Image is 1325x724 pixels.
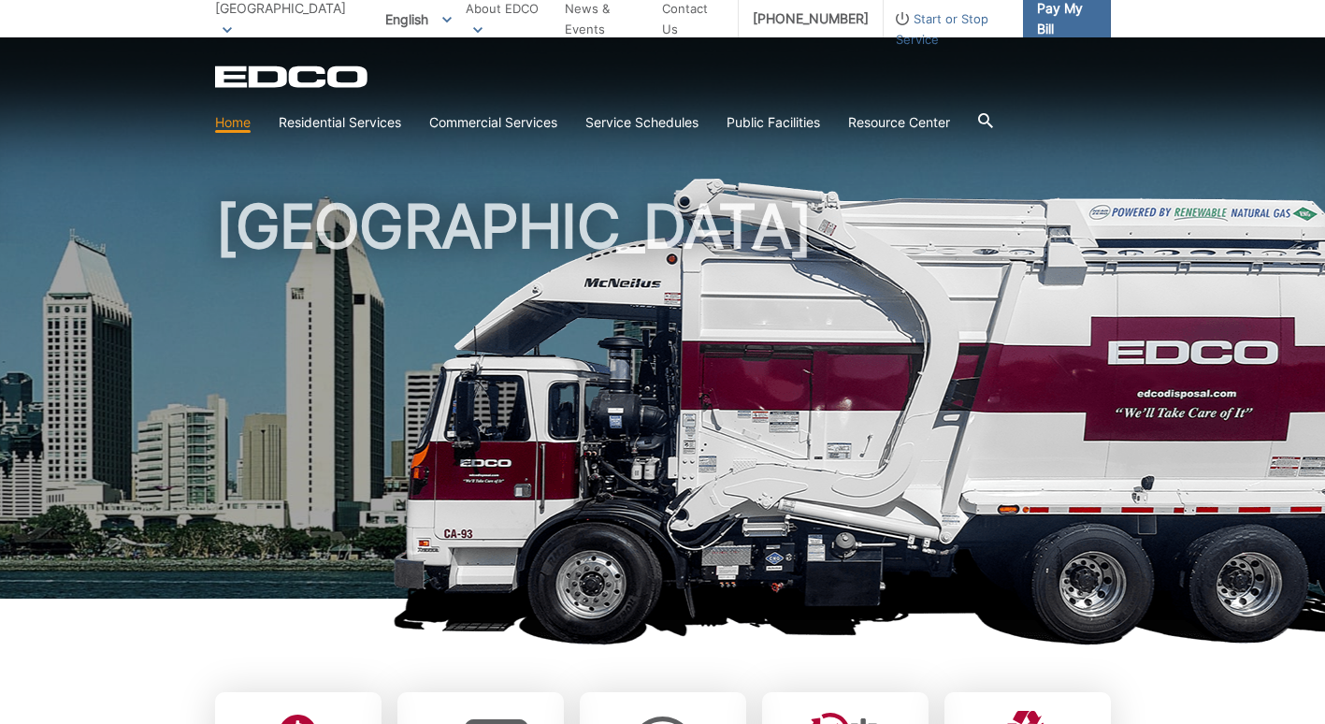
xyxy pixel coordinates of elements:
[727,112,820,133] a: Public Facilities
[215,196,1111,607] h1: [GEOGRAPHIC_DATA]
[215,65,370,88] a: EDCD logo. Return to the homepage.
[848,112,950,133] a: Resource Center
[215,112,251,133] a: Home
[279,112,401,133] a: Residential Services
[429,112,557,133] a: Commercial Services
[371,4,466,35] span: English
[585,112,699,133] a: Service Schedules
